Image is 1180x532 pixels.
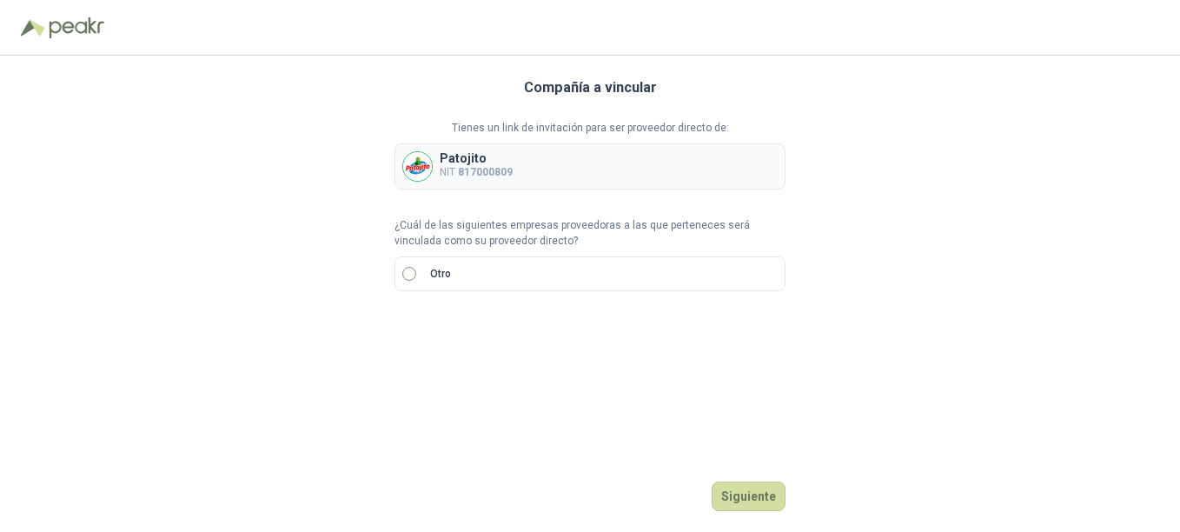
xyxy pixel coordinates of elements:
[394,217,786,250] p: ¿Cuál de las siguientes empresas proveedoras a las que perteneces será vinculada como su proveedo...
[403,152,432,181] img: Company Logo
[21,19,45,37] img: Logo
[440,164,513,181] p: NIT
[440,152,513,164] p: Patojito
[49,17,104,38] img: Peakr
[524,76,657,99] h3: Compañía a vincular
[430,266,451,283] p: Otro
[394,120,786,136] p: Tienes un link de invitación para ser proveedor directo de:
[458,166,513,178] b: 817000809
[712,482,786,511] button: Siguiente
